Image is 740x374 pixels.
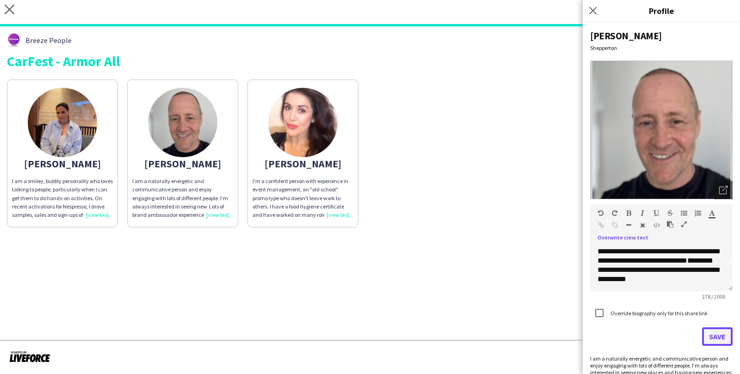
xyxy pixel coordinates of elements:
span: 278 / 2000 [695,293,733,300]
span: I am a smiley, bubbly personality who loves talking to people, particularly when I can get them t... [12,178,113,269]
div: [PERSON_NAME] [253,159,353,168]
button: Fullscreen [681,221,687,228]
div: [PERSON_NAME] [590,30,733,42]
div: I'm a confident person with experience in event management, an "old school" promo type who doesn'... [253,177,353,219]
button: Redo [611,209,618,217]
div: [PERSON_NAME] [12,159,113,168]
img: thumb-a8987ca7-7f6d-46a3-8279-29e8a0ce882a.jpg [268,88,338,157]
button: Horizontal Line [625,221,632,229]
img: thumb-6881fa7aaf5af.jpg [148,88,217,157]
button: Unordered List [681,209,687,217]
h3: Profile [583,5,740,17]
div: CarFest - Armor All [7,54,733,68]
button: Undo [598,209,604,217]
img: thumb-6389f39db49da.png [28,88,97,157]
button: Ordered List [695,209,701,217]
button: Italic [639,209,646,217]
button: Paste as plain text [667,221,673,228]
button: Text Color [709,209,715,217]
span: I am a naturally energetic and communicative person and enjoy engaging with lots of different peo... [132,178,229,227]
button: Underline [653,209,660,217]
button: Bold [625,209,632,217]
div: Open photos pop-in [714,181,733,199]
div: Shepperton [590,44,733,51]
div: [PERSON_NAME] [132,159,233,168]
button: Clear Formatting [639,221,646,229]
img: Powered by Liveforce [9,350,50,363]
button: HTML Code [653,221,660,229]
span: Breeze People [25,36,72,44]
img: thumb-62876bd588459.png [7,33,21,47]
label: Override biography only for this share link [609,310,708,317]
button: Strikethrough [667,209,673,217]
img: Crew avatar or photo [590,61,733,199]
button: Save [702,327,733,346]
